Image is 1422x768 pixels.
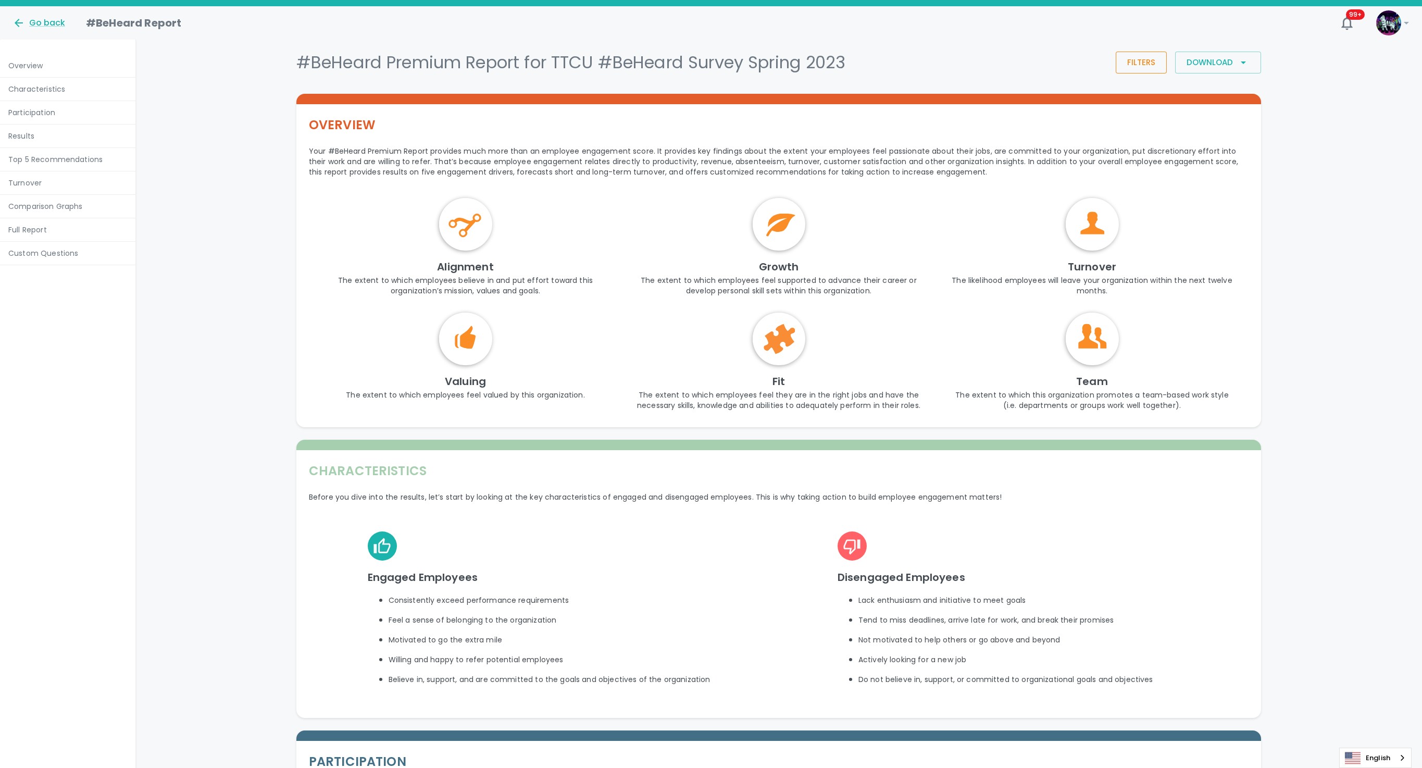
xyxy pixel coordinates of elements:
[8,84,127,94] p: Characteristics
[309,275,622,296] p: The extent to which employees believe in and put effort toward this organization’s mission, value...
[1175,52,1261,73] button: Download
[935,390,1249,411] p: The extent to which this organization promotes a team-based work style (i.e. departments or group...
[1187,56,1250,69] div: Download
[935,275,1249,296] p: The likelihood employees will leave your organization within the next twelve months.
[622,275,935,296] p: The extent to which employees feel supported to advance their career or develop personal skill se...
[333,390,597,400] p: The extent to which employees feel valued by this organization.
[389,615,720,625] p: Feel a sense of belonging to the organization
[389,595,720,605] p: Consistently exceed performance requirements
[309,492,1249,502] p: Before you dive into the results, let’s start by looking at the key characteristics of engaged an...
[858,635,1190,645] p: Not motivated to help others or go above and beyond
[935,373,1249,390] h6: Team
[622,373,935,390] h6: Fit
[389,654,720,665] p: Willing and happy to refer potential employees
[439,313,492,365] img: Valuing
[309,463,1249,479] h5: CHARACTERISTICS
[368,569,720,586] p: Engaged Employees
[753,198,805,251] img: Growth
[622,390,935,411] p: The extent to which employees feel they are in the right jobs and have the necessary skills, know...
[1376,10,1401,35] img: Picture of Sparck
[8,248,127,258] p: Custom Questions
[753,313,805,365] img: Fit
[13,17,65,29] button: Go back
[8,60,127,71] p: Overview
[1340,748,1411,767] a: English
[858,674,1190,685] p: Do not believe in, support, or committed to organizational goals and objectives
[439,198,492,251] img: Alignment
[1339,748,1412,768] aside: Language selected: English
[309,146,1249,177] p: Your #BeHeard Premium Report provides much more than an employee engagement score. It provides ke...
[8,154,127,165] p: Top 5 Recommendations
[838,569,1190,586] p: Disengaged Employees
[858,615,1190,625] p: Tend to miss deadlines, arrive late for work, and break their promises
[858,595,1190,605] p: Lack enthusiasm and initiative to meet goals
[1339,748,1412,768] div: Language
[1066,198,1118,251] img: Turnover
[8,178,127,188] p: Turnover
[8,225,127,235] p: Full Report
[296,52,1112,73] h4: #BeHeard Premium Report for TTCU #BeHeard Survey Spring 2023
[86,15,181,31] h1: #BeHeard Report
[858,654,1190,665] p: Actively looking for a new job
[309,117,1249,133] h5: OVERVIEW
[622,258,935,275] h6: Growth
[1346,9,1365,20] span: 99+
[8,131,127,141] p: Results
[1334,10,1359,35] button: 99+
[935,258,1249,275] h6: Turnover
[309,258,622,275] h6: Alignment
[1066,313,1118,365] img: Team
[389,674,720,685] p: Believe in, support, and are committed to the goals and objectives of the organization
[8,107,127,118] p: Participation
[309,373,622,390] h6: Valuing
[389,635,720,645] p: Motivated to go the extra mile
[8,201,127,212] p: Comparison Graphs
[1116,52,1167,73] button: Filters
